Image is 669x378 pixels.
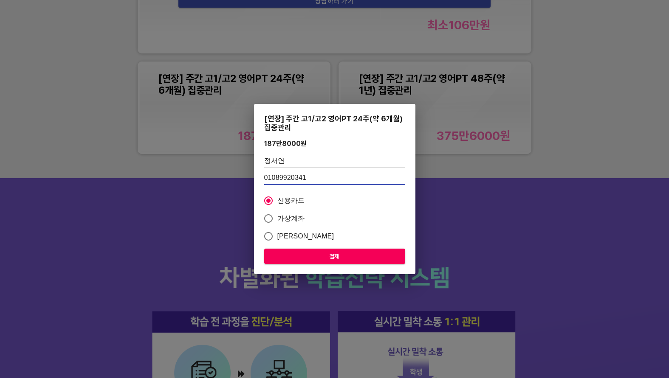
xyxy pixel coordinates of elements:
[264,171,405,185] input: 학생 연락처
[264,114,405,132] div: [연장] 주간 고1/고2 영어PT 24주(약 6개월) 집중관리
[264,140,307,148] div: 187만8000 원
[264,249,405,264] button: 결제
[264,154,405,168] input: 학생 이름
[277,196,305,206] span: 신용카드
[271,251,398,262] span: 결제
[277,213,305,224] span: 가상계좌
[277,231,334,241] span: [PERSON_NAME]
